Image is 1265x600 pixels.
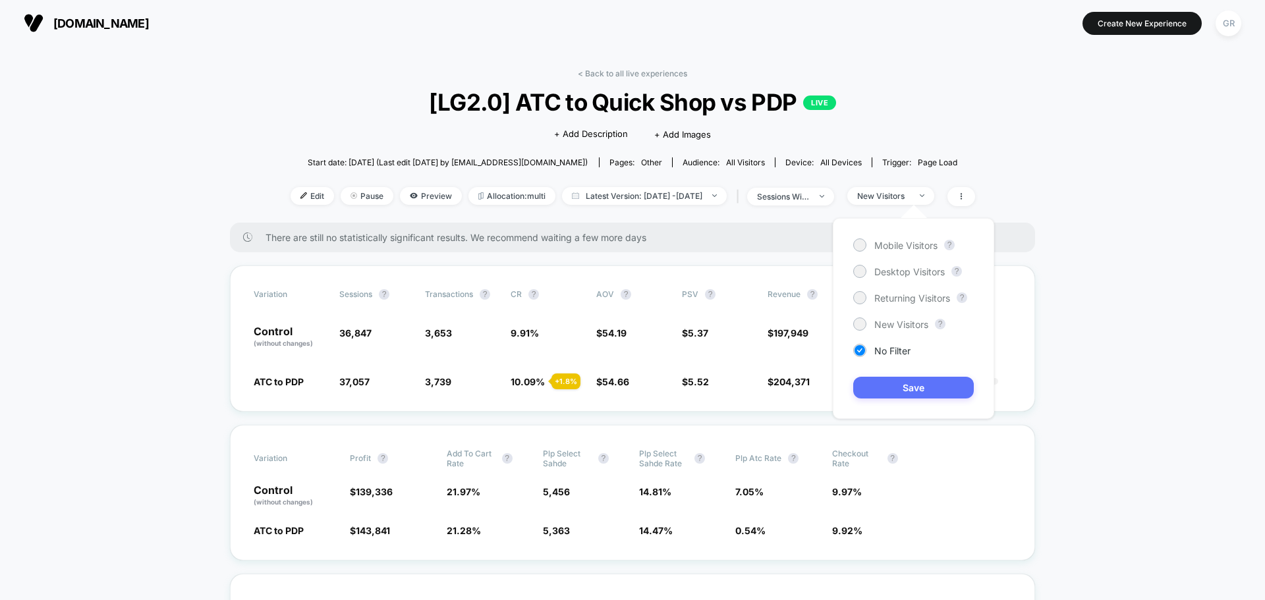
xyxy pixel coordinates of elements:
[254,376,304,387] span: ATC to PDP
[705,289,716,300] button: ?
[857,191,910,201] div: New Visitors
[654,129,711,140] span: + Add Images
[957,292,967,303] button: ?
[609,157,662,167] div: Pages:
[803,95,836,110] p: LIVE
[832,486,862,497] span: 9.97 %
[688,327,708,339] span: 5.37
[425,289,473,299] span: Transactions
[641,157,662,167] span: other
[832,449,881,468] span: Checkout Rate
[735,486,764,497] span: 7.05 %
[551,373,580,389] div: + 1.8 %
[598,453,609,464] button: ?
[350,453,371,463] span: Profit
[682,376,709,387] span: $
[572,192,579,199] img: calendar
[775,157,872,167] span: Device:
[254,498,313,506] span: (without changes)
[1216,11,1241,36] div: GR
[712,194,717,197] img: end
[735,453,781,463] span: Plp Atc Rate
[324,88,940,116] span: [LG2.0] ATC to Quick Shop vs PDP
[920,194,924,197] img: end
[918,157,957,167] span: Page Load
[874,345,911,356] span: No Filter
[639,486,671,497] span: 14.81 %
[757,192,810,202] div: sessions with impression
[254,339,313,347] span: (without changes)
[688,376,709,387] span: 5.52
[400,187,462,205] span: Preview
[768,376,810,387] span: $
[356,525,390,536] span: 143,841
[735,525,766,536] span: 0.54 %
[935,319,945,329] button: ?
[820,157,862,167] span: all devices
[24,13,43,33] img: Visually logo
[596,376,629,387] span: $
[511,289,522,299] span: CR
[447,486,480,497] span: 21.97 %
[425,376,451,387] span: 3,739
[639,449,688,468] span: Plp Select Sahde Rate
[356,486,393,497] span: 139,336
[602,376,629,387] span: 54.66
[254,449,326,468] span: Variation
[339,289,372,299] span: Sessions
[341,187,393,205] span: Pause
[621,289,631,300] button: ?
[788,453,799,464] button: ?
[832,525,862,536] span: 9.92 %
[351,192,357,199] img: end
[807,289,818,300] button: ?
[853,377,974,398] button: Save
[447,449,495,468] span: Add To Cart Rate
[300,192,307,199] img: edit
[596,289,614,299] span: AOV
[468,187,555,205] span: Allocation: multi
[733,187,747,206] span: |
[266,232,1009,243] span: There are still no statistically significant results. We recommend waiting a few more days
[254,525,304,536] span: ATC to PDP
[882,157,957,167] div: Trigger:
[773,327,808,339] span: 197,949
[339,376,370,387] span: 37,057
[1212,10,1245,37] button: GR
[768,289,801,299] span: Revenue
[291,187,334,205] span: Edit
[511,376,545,387] span: 10.09 %
[874,319,928,330] span: New Visitors
[944,240,955,250] button: ?
[543,486,570,497] span: 5,456
[596,327,627,339] span: $
[578,68,687,78] a: < Back to all live experiences
[682,289,698,299] span: PSV
[951,266,962,277] button: ?
[602,327,627,339] span: 54.19
[874,240,938,251] span: Mobile Visitors
[1082,12,1202,35] button: Create New Experience
[768,327,808,339] span: $
[639,525,673,536] span: 14.47 %
[726,157,765,167] span: All Visitors
[683,157,765,167] div: Audience:
[820,195,824,198] img: end
[339,327,372,339] span: 36,847
[528,289,539,300] button: ?
[694,453,705,464] button: ?
[511,327,539,339] span: 9.91 %
[480,289,490,300] button: ?
[447,525,481,536] span: 21.28 %
[378,453,388,464] button: ?
[425,327,452,339] span: 3,653
[254,326,326,348] p: Control
[874,292,950,304] span: Returning Visitors
[554,128,628,141] span: + Add Description
[53,16,149,30] span: [DOMAIN_NAME]
[543,449,592,468] span: Plp Select Sahde
[308,157,588,167] span: Start date: [DATE] (Last edit [DATE] by [EMAIL_ADDRESS][DOMAIN_NAME])
[350,486,393,497] span: $
[773,376,810,387] span: 204,371
[543,525,570,536] span: 5,363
